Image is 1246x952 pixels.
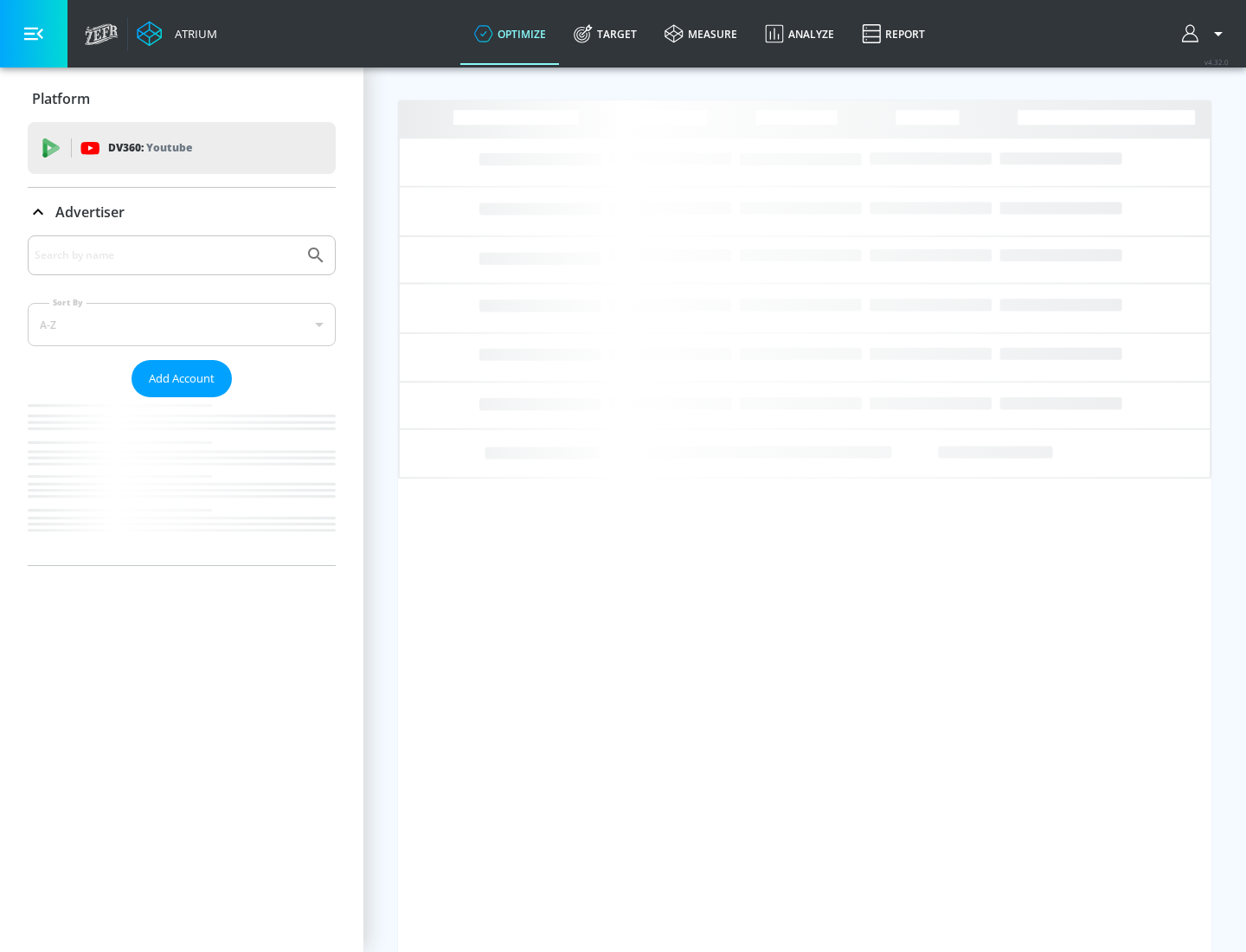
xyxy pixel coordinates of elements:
div: Advertiser [28,235,336,565]
span: Add Account [149,369,215,389]
input: Search by name [35,244,297,267]
p: Platform [32,89,90,108]
a: optimize [460,3,560,65]
a: Target [560,3,651,65]
p: Youtube [146,138,192,157]
div: Platform [28,74,336,123]
p: Advertiser [55,203,125,222]
nav: list of Advertiser [28,397,336,565]
a: Analyze [751,3,848,65]
div: Advertiser [28,188,336,236]
a: Atrium [137,21,217,47]
a: Report [848,3,939,65]
button: Add Account [132,360,232,397]
p: DV360: [108,138,192,158]
span: v 4.32.0 [1204,57,1229,67]
label: Sort By [49,297,87,308]
a: measure [651,3,751,65]
div: A-Z [28,303,336,346]
div: DV360: Youtube [28,122,336,174]
div: Atrium [168,26,217,42]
